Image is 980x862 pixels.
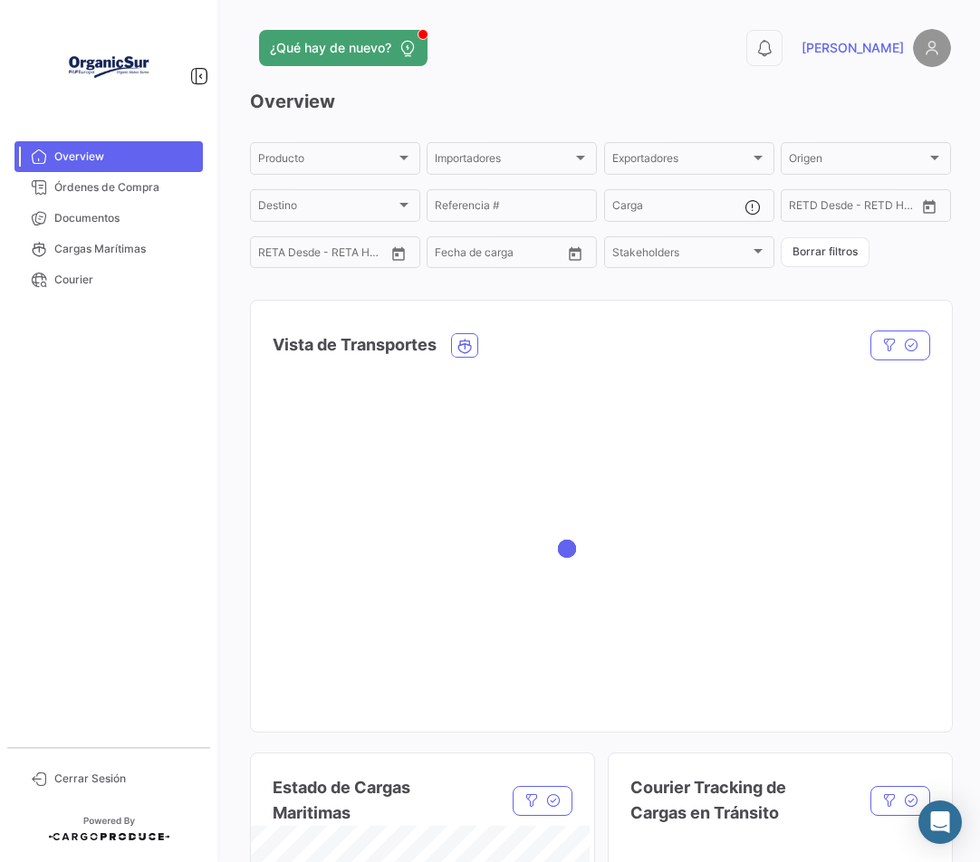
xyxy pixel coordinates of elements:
span: [PERSON_NAME] [802,39,904,57]
h4: Vista de Transportes [273,332,437,358]
input: Desde [258,249,291,262]
span: Exportadores [612,155,750,168]
h4: Estado de Cargas Maritimas [273,775,483,826]
img: Logo+OrganicSur.png [63,22,154,112]
input: Hasta [303,249,363,262]
span: Stakeholders [612,249,750,262]
h3: Overview [250,89,951,114]
button: Open calendar [562,240,589,267]
a: Documentos [14,203,203,234]
img: placeholder-user.png [913,29,951,67]
span: Destino [258,202,396,215]
a: Órdenes de Compra [14,172,203,203]
a: Overview [14,141,203,172]
span: Importadores [435,155,572,168]
span: ¿Qué hay de nuevo? [270,39,391,57]
input: Hasta [480,249,540,262]
input: Desde [789,202,821,215]
button: Open calendar [385,240,412,267]
h4: Courier Tracking de Cargas en Tránsito [630,775,841,826]
span: Órdenes de Compra [54,179,196,196]
button: Borrar filtros [781,237,870,267]
button: Open calendar [916,193,943,220]
div: Abrir Intercom Messenger [918,800,962,844]
span: Courier [54,272,196,288]
input: Desde [435,249,467,262]
a: Cargas Marítimas [14,234,203,264]
a: Courier [14,264,203,295]
span: Producto [258,155,396,168]
input: Hasta [834,202,894,215]
button: ¿Qué hay de nuevo? [259,30,428,66]
span: Origen [789,155,927,168]
button: Ocean [452,334,477,357]
span: Overview [54,148,196,165]
span: Cargas Marítimas [54,241,196,257]
span: Documentos [54,210,196,226]
span: Cerrar Sesión [54,771,196,787]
